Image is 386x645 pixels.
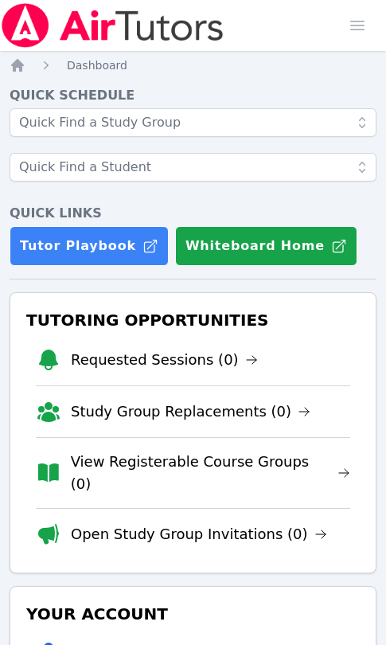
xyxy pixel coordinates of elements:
input: Quick Find a Student [10,153,376,182]
nav: Breadcrumb [10,57,376,73]
a: Tutor Playbook [10,226,169,266]
a: Requested Sessions (0) [71,349,258,371]
a: Dashboard [67,57,127,73]
input: Quick Find a Study Group [10,108,376,137]
h3: Tutoring Opportunities [23,306,363,334]
h3: Your Account [23,600,363,628]
a: View Registerable Course Groups (0) [71,451,350,495]
button: Whiteboard Home [175,226,357,266]
h4: Quick Schedule [10,86,376,105]
span: Dashboard [67,59,127,72]
a: Open Study Group Invitations (0) [71,523,327,545]
h4: Quick Links [10,204,376,223]
a: Study Group Replacements (0) [71,401,310,423]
